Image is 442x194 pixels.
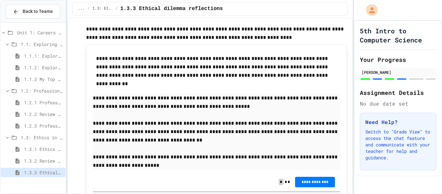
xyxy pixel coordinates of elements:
span: Unit 1: Careers & Professionalism [17,29,63,36]
span: 1.1: Exploring CS Careers [21,41,63,48]
button: Back to Teams [6,5,60,18]
span: / [87,6,90,11]
h3: Need Help? [365,118,431,126]
span: 1.2.2 Review - Professional Communication [24,111,63,118]
span: 1.2: Professional Communication [21,87,63,94]
span: 1.1.3 My Top 3 CS Careers! [24,76,63,83]
div: My Account [359,3,379,17]
span: Back to Teams [23,8,53,15]
h1: 5th Intro to Computer Science [360,26,436,44]
div: [PERSON_NAME] [362,69,434,75]
span: / [116,6,118,11]
span: 1.3: Ethics in Computing [21,134,63,141]
span: 1.2.3 Professional Communication Challenge [24,122,63,129]
span: 1.3: Ethics in Computing [93,6,113,11]
span: 1.1.1: Exploring CS Careers [24,52,63,59]
div: No due date set [360,100,436,108]
span: 1.3.1 Ethics in Computer Science [24,146,63,153]
span: 1.2.1 Professional Communication [24,99,63,106]
span: 1.1.2: Exploring CS Careers - Review [24,64,63,71]
h2: Assignment Details [360,88,436,97]
span: 1.3.3 Ethical dilemma reflections [120,5,223,13]
p: Switch to "Grade View" to access the chat feature and communicate with your teacher for help and ... [365,129,431,161]
span: ... [78,6,85,11]
span: 1.3.2 Review - Ethics in Computer Science [24,157,63,164]
span: 1.3.3 Ethical dilemma reflections [24,169,63,176]
h2: Your Progress [360,55,436,64]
